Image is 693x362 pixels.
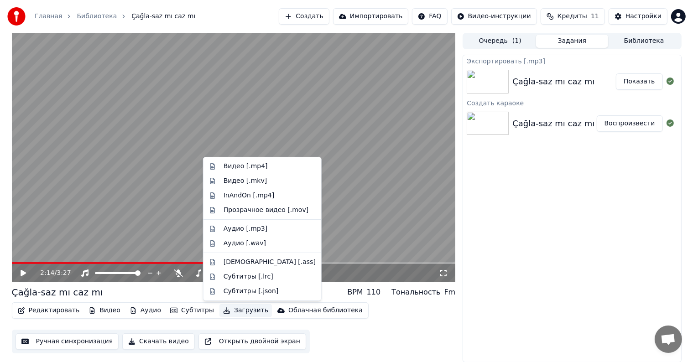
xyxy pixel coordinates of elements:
[288,306,363,315] div: Облачная библиотека
[224,224,267,233] div: Аудио [.mp3]
[558,12,587,21] span: Кредиты
[224,162,268,171] div: Видео [.mp4]
[224,206,308,215] div: Прозрачное видео [.mov]
[463,55,681,66] div: Экспортировать [.mp3]
[224,258,316,267] div: [DEMOGRAPHIC_DATA] [.ass]
[333,8,409,25] button: Импортировать
[131,12,195,21] span: Çağla-saz mı caz mı
[391,287,440,298] div: Тональность
[541,8,605,25] button: Кредиты11
[616,73,663,90] button: Показать
[12,286,103,299] div: Çağla-saz mı caz mı
[77,12,117,21] a: Библиотека
[591,12,599,21] span: 11
[16,333,119,350] button: Ручная синхронизация
[224,191,275,200] div: InAndOn [.mp4]
[279,8,329,25] button: Создать
[35,12,62,21] a: Главная
[367,287,381,298] div: 110
[347,287,363,298] div: BPM
[40,269,62,278] div: /
[85,304,124,317] button: Видео
[224,287,279,296] div: Субтитры [.json]
[122,333,195,350] button: Скачать видео
[464,35,536,48] button: Очередь
[536,35,608,48] button: Задания
[219,304,272,317] button: Загрузить
[608,35,680,48] button: Библиотека
[625,12,662,21] div: Настройки
[198,333,306,350] button: Открыть двойной экран
[57,269,71,278] span: 3:27
[609,8,667,25] button: Настройки
[35,12,195,21] nav: breadcrumb
[126,304,165,317] button: Аудио
[655,326,682,353] a: Открытый чат
[512,36,521,46] span: ( 1 )
[224,239,266,248] div: Аудио [.wav]
[463,97,681,108] div: Создать караоке
[412,8,447,25] button: FAQ
[7,7,26,26] img: youka
[167,304,218,317] button: Субтитры
[224,272,273,281] div: Субтитры [.lrc]
[512,117,604,130] div: Çağla-saz mı caz mı +
[224,176,267,186] div: Видео [.mkv]
[512,75,594,88] div: Çağla-saz mı caz mı
[451,8,537,25] button: Видео-инструкции
[597,115,663,132] button: Воспроизвести
[444,287,456,298] div: Fm
[40,269,54,278] span: 2:14
[14,304,83,317] button: Редактировать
